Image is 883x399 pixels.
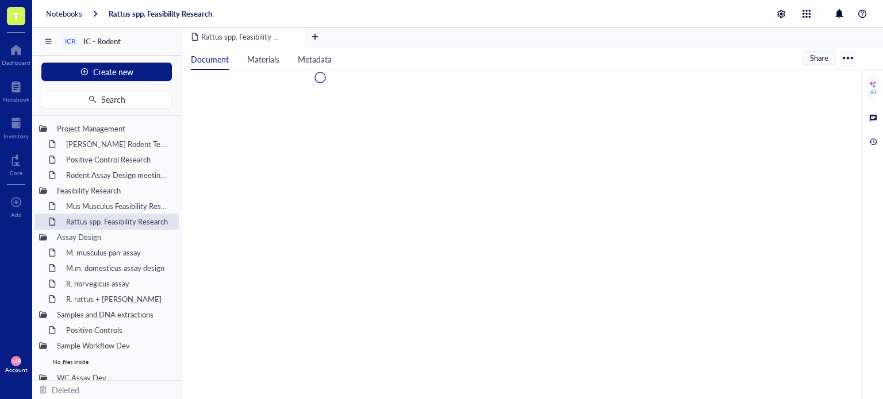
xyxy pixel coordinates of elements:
[34,354,179,370] div: No files inside
[3,78,29,103] a: Notebook
[61,152,174,168] div: Positive Control Research
[65,37,76,45] div: ICR
[803,51,836,65] button: Share
[41,90,172,109] button: Search
[3,96,29,103] div: Notebook
[61,214,174,230] div: Rattus spp. Feasibility Research
[11,211,22,218] div: Add
[61,322,174,338] div: Positive Controls
[61,291,174,307] div: R. rattus + [PERSON_NAME]
[52,370,174,386] div: WC Assay Dev
[13,9,19,23] span: T
[2,59,30,66] div: Dashboard
[52,383,79,396] div: Deleted
[3,133,29,140] div: Inventory
[61,198,174,214] div: Mus Musculus Feasibility Research
[61,276,174,292] div: R. norvegicus assay
[61,245,174,261] div: M. musculus pan-assay
[52,229,174,245] div: Assay Design
[810,53,828,63] span: Share
[52,121,174,137] div: Project Management
[870,88,876,95] div: AI
[52,338,174,354] div: Sample Workflow Dev
[10,151,22,176] a: Core
[191,53,229,65] span: Document
[109,9,212,19] a: Rattus spp. Feasibility Research
[93,67,133,76] span: Create new
[298,53,332,65] span: Metadata
[247,53,279,65] span: Materials
[52,307,174,323] div: Samples and DNA extractions
[52,183,174,199] div: Feasibility Research
[61,260,174,276] div: M.m. domesticus assay design
[41,63,172,81] button: Create new
[83,36,121,47] span: IC - Rodent
[10,169,22,176] div: Core
[5,366,28,373] div: Account
[101,95,125,104] span: Search
[3,114,29,140] a: Inventory
[12,358,21,365] span: MB
[61,167,174,183] div: Rodent Assay Design meeting_[DATE]
[2,41,30,66] a: Dashboard
[61,136,174,152] div: [PERSON_NAME] Rodent Test Full Proposal
[46,9,82,19] a: Notebooks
